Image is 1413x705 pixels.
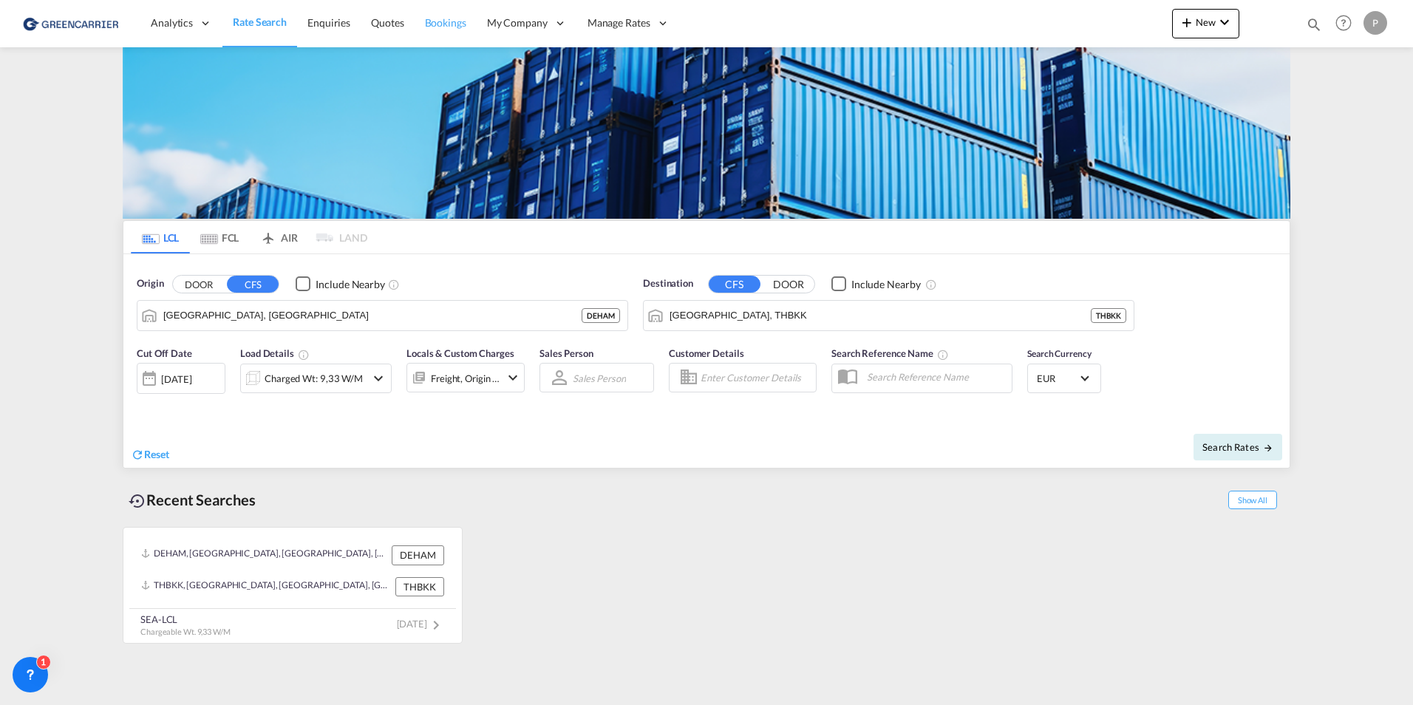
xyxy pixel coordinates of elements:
[397,618,445,630] span: [DATE]
[227,276,279,293] button: CFS
[670,304,1091,327] input: Search by Port
[1202,441,1273,453] span: Search Rates
[190,221,249,253] md-tab-item: FCL
[504,369,522,386] md-icon: icon-chevron-down
[123,527,463,644] recent-search-card: DEHAM, [GEOGRAPHIC_DATA], [GEOGRAPHIC_DATA], [GEOGRAPHIC_DATA], [GEOGRAPHIC_DATA] DEHAMTHBKK, [GE...
[1363,11,1387,35] div: P
[487,16,548,30] span: My Company
[137,363,225,394] div: [DATE]
[1306,16,1322,33] md-icon: icon-magnify
[140,613,231,626] div: SEA-LCL
[371,16,404,29] span: Quotes
[249,221,308,253] md-tab-item: AIR
[1228,491,1277,509] span: Show All
[431,368,500,389] div: Freight Origin Destination
[1172,9,1239,38] button: icon-plus 400-fgNewicon-chevron-down
[1178,13,1196,31] md-icon: icon-plus 400-fg
[1331,10,1363,37] div: Help
[298,349,310,361] md-icon: Chargeable Weight
[137,301,627,330] md-input-container: Hamburg, DEHAM
[1035,367,1093,389] md-select: Select Currency: € EUREuro
[259,229,277,240] md-icon: icon-airplane
[22,7,122,40] img: 1378a7308afe11ef83610d9e779c6b34.png
[1178,16,1233,28] span: New
[925,279,937,290] md-icon: Unchecked: Ignores neighbouring ports when fetching rates.Checked : Includes neighbouring ports w...
[643,276,693,291] span: Destination
[141,545,388,565] div: DEHAM, Hamburg, Germany, Western Europe, Europe
[137,276,163,291] span: Origin
[701,367,811,389] input: Enter Customer Details
[763,276,814,293] button: DOOR
[406,363,525,392] div: Freight Origin Destinationicon-chevron-down
[129,492,146,510] md-icon: icon-backup-restore
[233,16,287,28] span: Rate Search
[151,16,193,30] span: Analytics
[296,276,385,292] md-checkbox: Checkbox No Ink
[123,254,1290,468] div: Origin DOOR CFS Checkbox No InkUnchecked: Ignores neighbouring ports when fetching rates.Checked ...
[588,16,650,30] span: Manage Rates
[539,347,593,359] span: Sales Person
[406,347,514,359] span: Locals & Custom Charges
[131,221,190,253] md-tab-item: LCL
[427,616,445,634] md-icon: icon-chevron-right
[123,483,262,517] div: Recent Searches
[831,276,921,292] md-checkbox: Checkbox No Ink
[1331,10,1356,35] span: Help
[163,304,582,327] input: Search by Port
[1091,308,1126,323] div: THBKK
[851,277,921,292] div: Include Nearby
[425,16,466,29] span: Bookings
[831,347,949,359] span: Search Reference Name
[571,367,627,389] md-select: Sales Person
[131,448,144,461] md-icon: icon-refresh
[709,276,760,293] button: CFS
[859,366,1012,388] input: Search Reference Name
[131,221,367,253] md-pagination-wrapper: Use the left and right arrow keys to navigate between tabs
[123,47,1290,219] img: GreenCarrierFCL_LCL.png
[1194,434,1282,460] button: Search Ratesicon-arrow-right
[137,347,192,359] span: Cut Off Date
[240,364,392,393] div: Charged Wt: 9,33 W/Micon-chevron-down
[392,545,444,565] div: DEHAM
[937,349,949,361] md-icon: Your search will be saved by the below given name
[316,277,385,292] div: Include Nearby
[161,372,191,386] div: [DATE]
[370,369,387,387] md-icon: icon-chevron-down
[582,308,620,323] div: DEHAM
[669,347,743,359] span: Customer Details
[1306,16,1322,38] div: icon-magnify
[644,301,1134,330] md-input-container: Bangkok, THBKK
[131,447,169,463] div: icon-refreshReset
[1216,13,1233,31] md-icon: icon-chevron-down
[141,577,392,596] div: THBKK, Bangkok, Thailand, South East Asia, Asia Pacific
[1263,443,1273,453] md-icon: icon-arrow-right
[240,347,310,359] span: Load Details
[265,368,363,389] div: Charged Wt: 9,33 W/M
[140,627,231,636] span: Chargeable Wt. 9,33 W/M
[137,392,148,412] md-datepicker: Select
[1027,348,1092,359] span: Search Currency
[388,279,400,290] md-icon: Unchecked: Ignores neighbouring ports when fetching rates.Checked : Includes neighbouring ports w...
[144,448,169,460] span: Reset
[1037,372,1078,385] span: EUR
[307,16,350,29] span: Enquiries
[395,577,444,596] div: THBKK
[173,276,225,293] button: DOOR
